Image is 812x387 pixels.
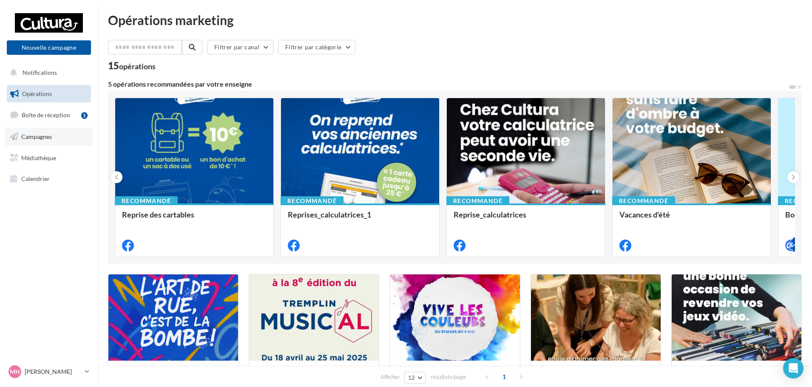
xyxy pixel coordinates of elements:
[5,149,93,167] a: Médiathèque
[21,133,52,140] span: Campagnes
[10,367,20,376] span: MH
[783,358,803,379] div: Open Intercom Messenger
[5,128,93,146] a: Campagnes
[281,196,344,206] div: Recommandé
[25,367,81,376] p: [PERSON_NAME]
[408,374,415,381] span: 12
[404,372,426,384] button: 12
[7,40,91,55] button: Nouvelle campagne
[119,62,156,70] div: opérations
[446,196,509,206] div: Recommandé
[115,196,178,206] div: Recommandé
[108,81,788,88] div: 5 opérations recommandées par votre enseigne
[5,85,93,103] a: Opérations
[21,154,56,161] span: Médiathèque
[288,210,432,227] div: Reprises_calculatrices_1
[23,69,57,76] span: Notifications
[22,111,70,119] span: Boîte de réception
[122,210,267,227] div: Reprise des cartables
[497,370,511,384] span: 1
[108,61,156,71] div: 15
[454,210,598,227] div: Reprise_calculatrices
[81,112,88,119] div: 1
[22,90,52,97] span: Opérations
[792,237,800,245] div: 4
[5,170,93,188] a: Calendrier
[21,175,50,182] span: Calendrier
[7,364,91,380] a: MH [PERSON_NAME]
[612,196,675,206] div: Recommandé
[5,64,89,82] button: Notifications
[108,14,802,26] div: Opérations marketing
[431,373,466,381] span: résultats/page
[380,373,400,381] span: Afficher
[619,210,764,227] div: Vacances d'été
[278,40,355,54] button: Filtrer par catégorie
[207,40,273,54] button: Filtrer par canal
[5,106,93,124] a: Boîte de réception1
